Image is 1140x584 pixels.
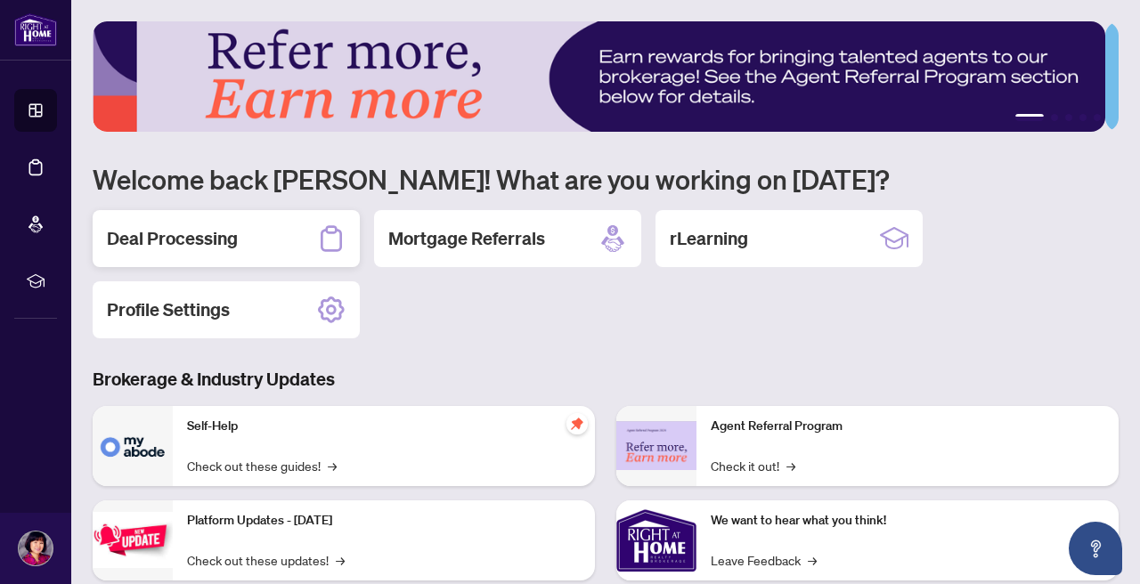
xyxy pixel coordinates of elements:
[388,226,545,251] h2: Mortgage Referrals
[93,406,173,486] img: Self-Help
[328,456,337,475] span: →
[1065,114,1072,121] button: 3
[616,421,696,470] img: Agent Referral Program
[670,226,748,251] h2: rLearning
[336,550,345,570] span: →
[187,417,581,436] p: Self-Help
[93,512,173,568] img: Platform Updates - July 21, 2025
[711,511,1104,531] p: We want to hear what you think!
[711,456,795,475] a: Check it out!→
[616,500,696,580] img: We want to hear what you think!
[107,297,230,322] h2: Profile Settings
[93,21,1105,132] img: Slide 0
[1094,114,1101,121] button: 5
[566,413,588,434] span: pushpin
[93,162,1119,196] h1: Welcome back [PERSON_NAME]! What are you working on [DATE]?
[1079,114,1087,121] button: 4
[1069,522,1122,575] button: Open asap
[711,417,1104,436] p: Agent Referral Program
[93,367,1119,392] h3: Brokerage & Industry Updates
[1015,114,1044,121] button: 1
[107,226,238,251] h2: Deal Processing
[187,550,345,570] a: Check out these updates!→
[14,13,57,46] img: logo
[187,456,337,475] a: Check out these guides!→
[187,511,581,531] p: Platform Updates - [DATE]
[786,456,795,475] span: →
[711,550,817,570] a: Leave Feedback→
[1051,114,1058,121] button: 2
[808,550,817,570] span: →
[19,531,53,565] img: Profile Icon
